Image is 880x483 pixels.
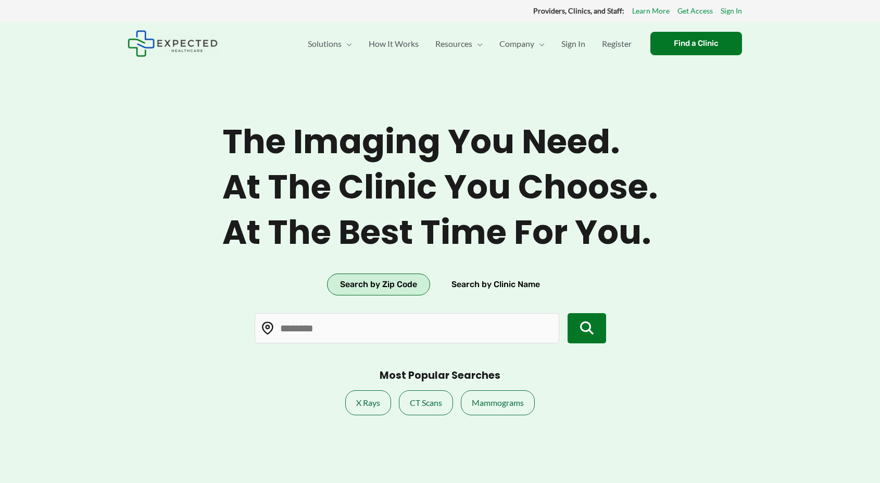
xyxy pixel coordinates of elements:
[491,26,553,62] a: CompanyMenu Toggle
[399,390,453,415] a: CT Scans
[602,26,632,62] span: Register
[461,390,535,415] a: Mammograms
[632,4,670,18] a: Learn More
[327,274,430,295] button: Search by Zip Code
[380,369,500,382] h3: Most Popular Searches
[222,167,658,207] span: At the clinic you choose.
[534,26,545,62] span: Menu Toggle
[438,274,553,295] button: Search by Clinic Name
[261,321,274,335] img: Location pin
[342,26,352,62] span: Menu Toggle
[345,390,391,415] a: X Rays
[222,122,658,162] span: The imaging you need.
[299,26,360,62] a: SolutionsMenu Toggle
[650,32,742,55] a: Find a Clinic
[369,26,419,62] span: How It Works
[499,26,534,62] span: Company
[360,26,427,62] a: How It Works
[594,26,640,62] a: Register
[427,26,491,62] a: ResourcesMenu Toggle
[553,26,594,62] a: Sign In
[533,6,624,15] strong: Providers, Clinics, and Staff:
[128,30,218,57] img: Expected Healthcare Logo - side, dark font, small
[472,26,483,62] span: Menu Toggle
[561,26,585,62] span: Sign In
[308,26,342,62] span: Solutions
[677,4,713,18] a: Get Access
[222,213,658,253] span: At the best time for you.
[721,4,742,18] a: Sign In
[299,26,640,62] nav: Primary Site Navigation
[435,26,472,62] span: Resources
